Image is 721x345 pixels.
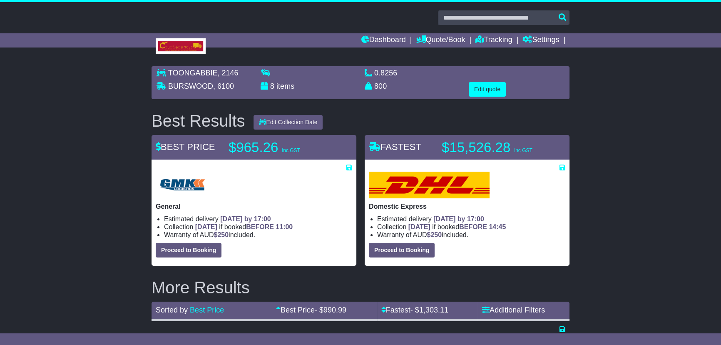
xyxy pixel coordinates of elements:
img: GMK Logistics: General [156,172,209,198]
span: [DATE] by 17:00 [433,215,484,222]
button: Edit quote [469,82,506,97]
li: Collection [164,223,352,231]
span: $ [214,231,229,238]
span: BEFORE [246,223,274,230]
span: 11:00 [276,223,293,230]
a: Fastest- $1,303.11 [381,306,448,314]
a: Settings [522,33,559,47]
span: , 6100 [213,82,234,90]
span: 0.8256 [374,69,397,77]
li: Collection [377,223,565,231]
span: , 2146 [217,69,238,77]
span: BEST PRICE [156,142,215,152]
li: Estimated delivery [164,215,352,223]
button: Proceed to Booking [156,243,221,257]
p: General [156,202,352,210]
li: Estimated delivery [294,333,423,341]
a: Best Price [190,306,224,314]
span: - $ [410,306,448,314]
span: 250 [217,231,229,238]
a: Additional Filters [482,306,545,314]
p: $15,526.28 [442,139,546,156]
span: items [276,82,294,90]
span: 1,303.11 [419,306,448,314]
span: 800 [374,82,387,90]
span: BEFORE [459,223,487,230]
span: [DATE] [408,223,430,230]
li: Warranty of AUD included. [164,231,352,239]
span: inc GST [514,147,532,153]
span: if booked [195,223,293,230]
span: TOONGABBIE [168,69,218,77]
li: Warranty of AUD included. [377,231,565,239]
span: 14:45 [489,223,506,230]
p: Domestic Express [369,202,565,210]
span: Sorted by [156,306,188,314]
span: [DATE] by 17:00 [220,215,271,222]
a: Dashboard [361,33,406,47]
span: 8 [270,82,274,90]
button: Edit Collection Date [254,115,323,130]
img: DHL: Domestic Express [369,172,490,198]
li: Estimated delivery [377,215,565,223]
span: FASTEST [369,142,421,152]
span: inc GST [282,147,300,153]
a: Tracking [475,33,512,47]
a: Quote/Book [416,33,465,47]
div: Best Results [147,112,249,130]
span: BURSWOOD [168,82,213,90]
span: - $ [315,306,346,314]
h2: More Results [152,278,569,297]
span: $ [427,231,442,238]
a: Best Price- $990.99 [276,306,346,314]
span: 990.99 [323,306,346,314]
p: $965.26 [229,139,333,156]
button: Proceed to Booking [369,243,435,257]
span: if booked [408,223,506,230]
span: [DATE] [195,223,217,230]
span: 250 [430,231,442,238]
